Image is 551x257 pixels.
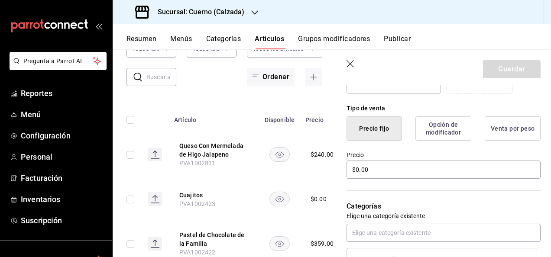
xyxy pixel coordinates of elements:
[415,116,471,141] button: Opción de modificador
[179,200,216,207] span: PVA1002423
[151,7,244,17] h3: Sucursal: Cuerno (Calzada)
[179,191,249,199] button: edit-product-location
[269,147,290,162] button: availability-product
[347,212,541,220] p: Elige una categoría existente
[206,35,241,49] button: Categorías
[10,52,107,70] button: Pregunta a Parrot AI
[311,150,334,159] div: $ 240.00
[384,35,411,49] button: Publicar
[179,249,216,256] span: PVA1002422
[269,236,290,251] button: availability-product
[255,35,284,49] button: Artículos
[347,116,402,141] button: Precio fijo
[347,104,541,113] div: Tipo de venta
[126,35,551,49] div: navigation tabs
[259,103,300,131] th: Disponible
[21,193,105,205] span: Inventarios
[126,35,156,49] button: Resumen
[95,22,102,29] button: open_drawer_menu
[311,195,327,203] div: $ 0.00
[23,57,93,66] span: Pregunta a Parrot AI
[247,68,295,86] button: Ordenar
[347,161,541,179] input: $0.00
[170,35,192,49] button: Menús
[347,152,541,158] label: Precio
[347,201,541,212] p: Categorías
[179,141,249,159] button: edit-product-location
[21,87,105,99] span: Reportes
[485,116,541,141] button: Venta por peso
[21,215,105,226] span: Suscripción
[179,160,216,167] span: PVA1002811
[300,103,347,131] th: Precio
[21,109,105,120] span: Menú
[298,35,370,49] button: Grupos modificadores
[146,68,176,86] input: Buscar artículo
[179,231,249,248] button: edit-product-location
[21,172,105,184] span: Facturación
[21,130,105,141] span: Configuración
[169,103,259,131] th: Artículo
[21,151,105,163] span: Personal
[269,192,290,206] button: availability-product
[347,224,541,242] input: Elige una categoría existente
[6,63,107,72] a: Pregunta a Parrot AI
[311,239,334,248] div: $ 359.00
